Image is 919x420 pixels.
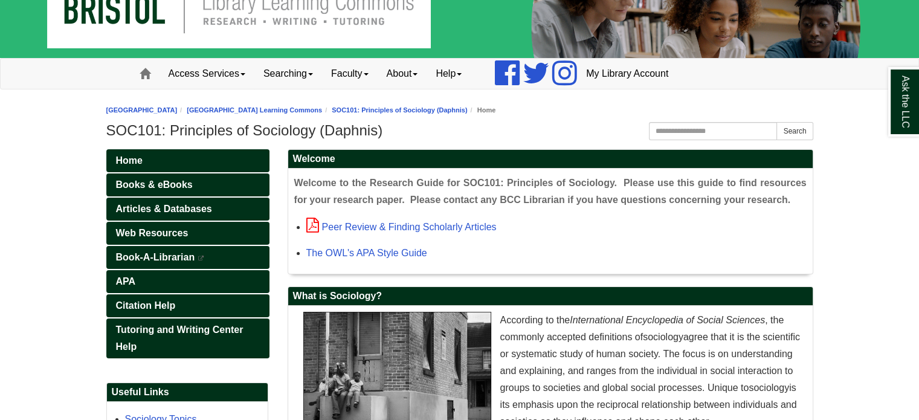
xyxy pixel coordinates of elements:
span: sociology [643,332,683,342]
li: Home [468,105,496,116]
span: Book-A-Librarian [116,252,195,262]
a: Articles & Databases [106,198,269,221]
span: Home [116,155,143,166]
a: Access Services [160,59,254,89]
h2: Useful Links [107,383,268,402]
span: sociology [749,383,789,393]
h2: What is Sociology? [288,287,813,306]
span: Tutoring and Writing Center Help [116,325,243,352]
a: Home [106,149,269,172]
a: [GEOGRAPHIC_DATA] [106,106,178,114]
nav: breadcrumb [106,105,813,116]
a: [GEOGRAPHIC_DATA] Learning Commons [187,106,322,114]
a: SOC101: Principles of Sociology (Daphnis) [332,106,467,114]
a: The OWL's APA Style Guide [306,248,427,258]
a: Citation Help [106,294,269,317]
span: Articles & Databases [116,204,212,214]
h1: SOC101: Principles of Sociology (Daphnis) [106,122,813,139]
a: APA [106,270,269,293]
span: Welcome to the Research Guide for SOC101: Principles of Sociology. Please use this guide to find ... [294,178,807,205]
a: Books & eBooks [106,173,269,196]
a: Web Resources [106,222,269,245]
a: Searching [254,59,322,89]
em: International Encyclopedia of Social Sciences [570,315,765,325]
span: Books & eBooks [116,179,193,190]
span: Citation Help [116,300,176,311]
h2: Welcome [288,150,813,169]
button: Search [776,122,813,140]
a: About [378,59,427,89]
a: My Library Account [577,59,677,89]
a: Peer Review & Finding Scholarly Articles [306,222,497,232]
a: Tutoring and Writing Center Help [106,318,269,358]
a: Help [427,59,471,89]
a: Faculty [322,59,378,89]
a: Book-A-Librarian [106,246,269,269]
span: Web Resources [116,228,189,238]
span: APA [116,276,136,286]
i: This link opens in a new window [198,256,205,261]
